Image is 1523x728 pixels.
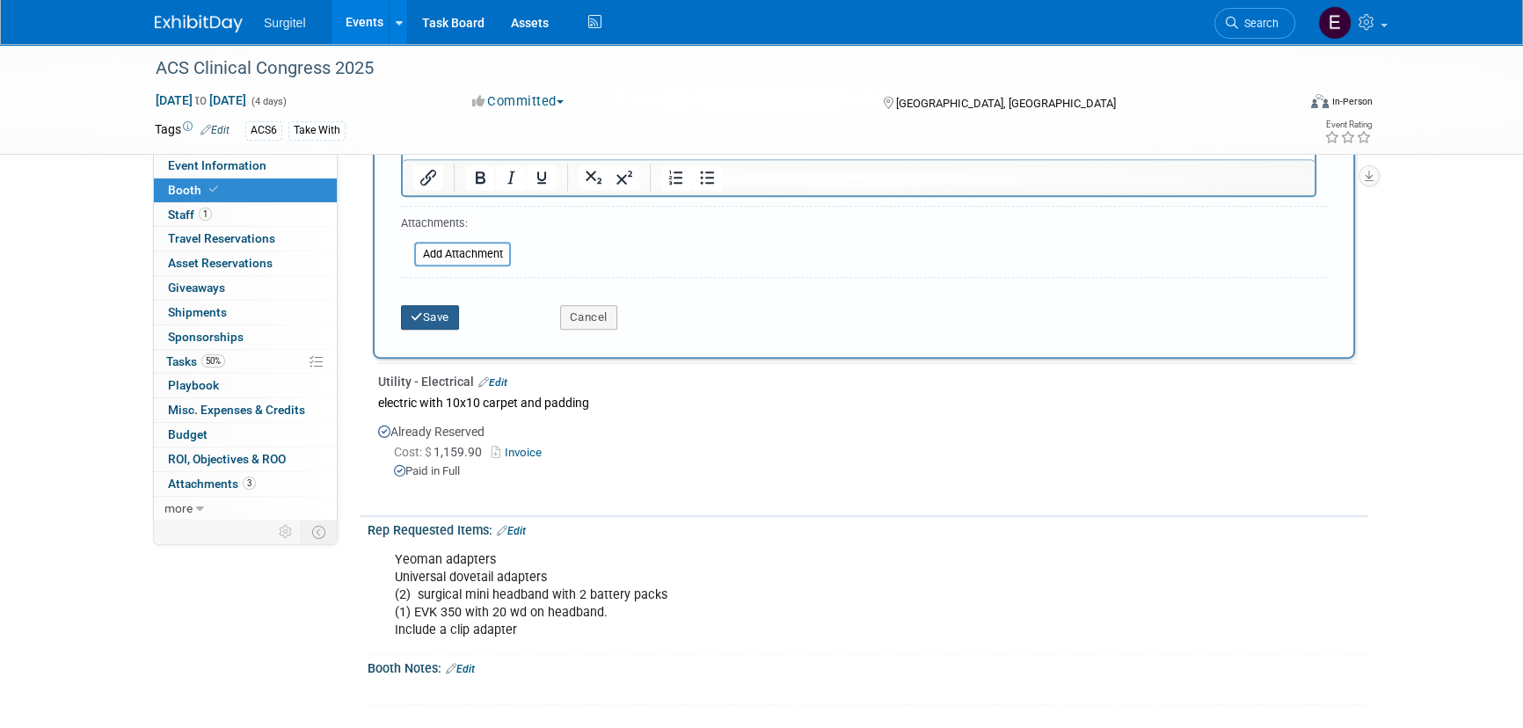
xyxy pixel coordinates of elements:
button: Superscript [609,165,639,190]
span: Budget [168,427,208,441]
span: Tasks [166,354,225,368]
a: Edit [497,525,526,537]
span: [DATE] [DATE] [155,92,247,108]
span: Staff [168,207,212,222]
span: 50% [201,354,225,368]
a: Staff1 [154,203,337,227]
span: Playbook [168,378,219,392]
body: Rich Text Area. Press ALT-0 for help. [10,7,903,24]
div: In-Person [1331,95,1373,108]
span: [GEOGRAPHIC_DATA], [GEOGRAPHIC_DATA] [895,97,1115,110]
span: Cost: $ [394,445,434,459]
i: Booth reservation complete [209,185,218,194]
a: Misc. Expenses & Credits [154,398,337,422]
span: Misc. Expenses & Credits [168,403,305,417]
img: ExhibitDay [155,15,243,33]
span: Booth [168,183,222,197]
button: Numbered list [661,165,691,190]
a: Edit [200,124,230,136]
a: Booth [154,178,337,202]
a: Asset Reservations [154,251,337,275]
span: 1,159.90 [394,445,489,459]
td: Toggle Event Tabs [302,521,338,543]
a: Sponsorships [154,325,337,349]
span: Sponsorships [168,330,244,344]
td: Personalize Event Tab Strip [271,521,302,543]
span: 3 [243,477,256,490]
a: Giveaways [154,276,337,300]
div: Yeoman adapters Universal dovetail adapters (2) surgical mini headband with 2 battery packs (1) E... [383,542,1175,648]
span: ROI, Objectives & ROO [168,452,286,466]
a: Invoice [492,446,549,459]
td: Tags [155,120,230,141]
span: more [164,501,193,515]
div: Rep Requested Items: [368,517,1368,540]
a: Attachments3 [154,472,337,496]
span: 1 [199,207,212,221]
a: Travel Reservations [154,227,337,251]
div: Event Rating [1324,120,1372,129]
div: ACS Clinical Congress 2025 [149,53,1269,84]
span: Search [1238,17,1279,30]
img: Event Coordinator [1318,6,1352,40]
span: to [193,93,209,107]
button: Underline [527,165,557,190]
a: Search [1214,8,1295,39]
div: Attachments: [401,215,511,236]
button: Bold [465,165,495,190]
button: Insert/edit link [413,165,443,190]
a: ROI, Objectives & ROO [154,448,337,471]
a: Tasks50% [154,350,337,374]
div: Booth Notes: [368,655,1368,678]
a: Playbook [154,374,337,397]
a: Shipments [154,301,337,324]
span: Surgitel [264,16,305,30]
div: Take With [288,121,346,140]
span: Attachments [168,477,256,491]
button: Committed [466,92,571,111]
span: Asset Reservations [168,256,273,270]
div: electric with 10x10 carpet and padding [378,390,1355,414]
span: Event Information [168,158,266,172]
a: more [154,497,337,521]
button: Cancel [560,305,617,330]
button: Subscript [579,165,608,190]
span: (4 days) [250,96,287,107]
div: Paid in Full [394,463,1355,480]
a: Budget [154,423,337,447]
button: Bullet list [692,165,722,190]
a: Edit [478,376,507,389]
img: Format-Inperson.png [1311,94,1329,108]
a: Event Information [154,154,337,178]
button: Italic [496,165,526,190]
span: Travel Reservations [168,231,275,245]
a: Edit [446,663,475,675]
span: Giveaways [168,280,225,295]
div: Utility - Electrical [378,373,1355,390]
div: ACS6 [245,121,282,140]
button: Save [401,305,459,330]
div: Already Reserved [378,414,1355,494]
div: Event Format [1191,91,1373,118]
span: Shipments [168,305,227,319]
